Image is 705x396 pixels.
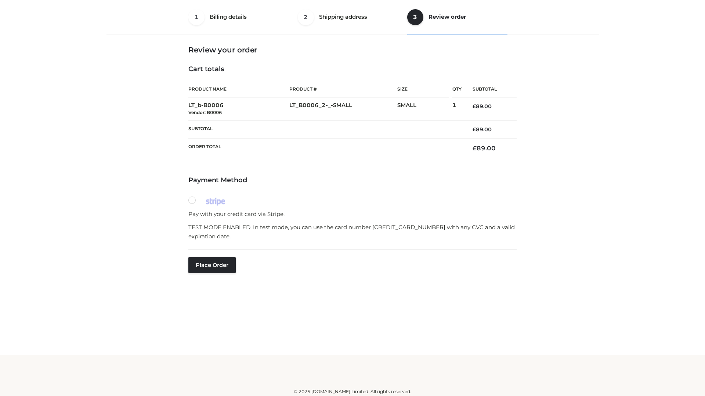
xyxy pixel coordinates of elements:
[188,209,517,219] p: Pay with your credit card via Stripe.
[289,98,397,121] td: LT_B0006_2-_-SMALL
[397,98,452,121] td: SMALL
[473,103,492,110] bdi: 89.00
[188,223,517,241] p: TEST MODE ENABLED. In test mode, you can use the card number [CREDIT_CARD_NUMBER] with any CVC an...
[473,126,476,133] span: £
[452,81,462,98] th: Qty
[188,257,236,273] button: Place order
[473,126,492,133] bdi: 89.00
[473,103,476,110] span: £
[109,388,596,395] div: © 2025 [DOMAIN_NAME] Limited. All rights reserved.
[188,81,289,98] th: Product Name
[188,176,517,184] h4: Payment Method
[188,65,517,73] h4: Cart totals
[188,98,289,121] td: LT_b-B0006
[452,98,462,121] td: 1
[188,139,462,158] th: Order Total
[473,144,477,152] span: £
[397,81,449,98] th: Size
[188,120,462,138] th: Subtotal
[188,110,222,115] small: Vendor: B0006
[188,45,517,54] h3: Review your order
[462,81,517,98] th: Subtotal
[473,144,496,152] bdi: 89.00
[289,81,397,98] th: Product #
